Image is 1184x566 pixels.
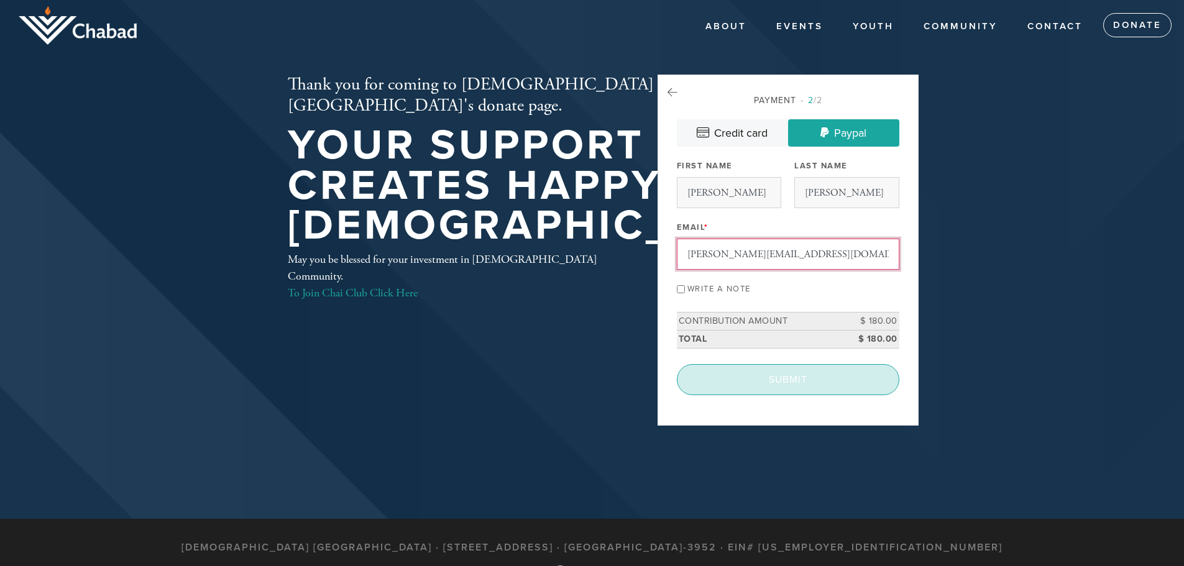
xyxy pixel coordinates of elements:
td: Total [677,330,843,348]
h2: Thank you for coming to [DEMOGRAPHIC_DATA][GEOGRAPHIC_DATA]'s donate page. [288,75,821,116]
label: Write a note [687,284,751,294]
td: $ 180.00 [843,313,899,331]
div: May you be blessed for your investment in [DEMOGRAPHIC_DATA] Community. [288,251,617,301]
label: Email [677,222,709,233]
h3: [DEMOGRAPHIC_DATA] [GEOGRAPHIC_DATA] · [STREET_ADDRESS] · [GEOGRAPHIC_DATA]-3952 · EIN# [US_EMPLO... [181,542,1003,554]
label: Last Name [794,160,848,171]
span: 2 [808,95,814,106]
a: COMMUNITY [914,15,1007,39]
a: Contact [1018,15,1092,39]
input: Submit [677,364,899,395]
div: Payment [677,94,899,107]
span: This field is required. [704,222,709,232]
h1: Your support creates happy [DEMOGRAPHIC_DATA]! [288,126,821,246]
a: Events [767,15,832,39]
a: About [696,15,756,39]
td: $ 180.00 [843,330,899,348]
span: /2 [801,95,822,106]
a: Credit card [677,119,788,147]
a: To Join Chai Club Click Here [288,286,418,300]
a: Donate [1103,13,1172,38]
a: YOUTH [843,15,903,39]
img: logo_half.png [19,6,137,45]
a: Paypal [788,119,899,147]
label: First Name [677,160,733,171]
td: Contribution Amount [677,313,843,331]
